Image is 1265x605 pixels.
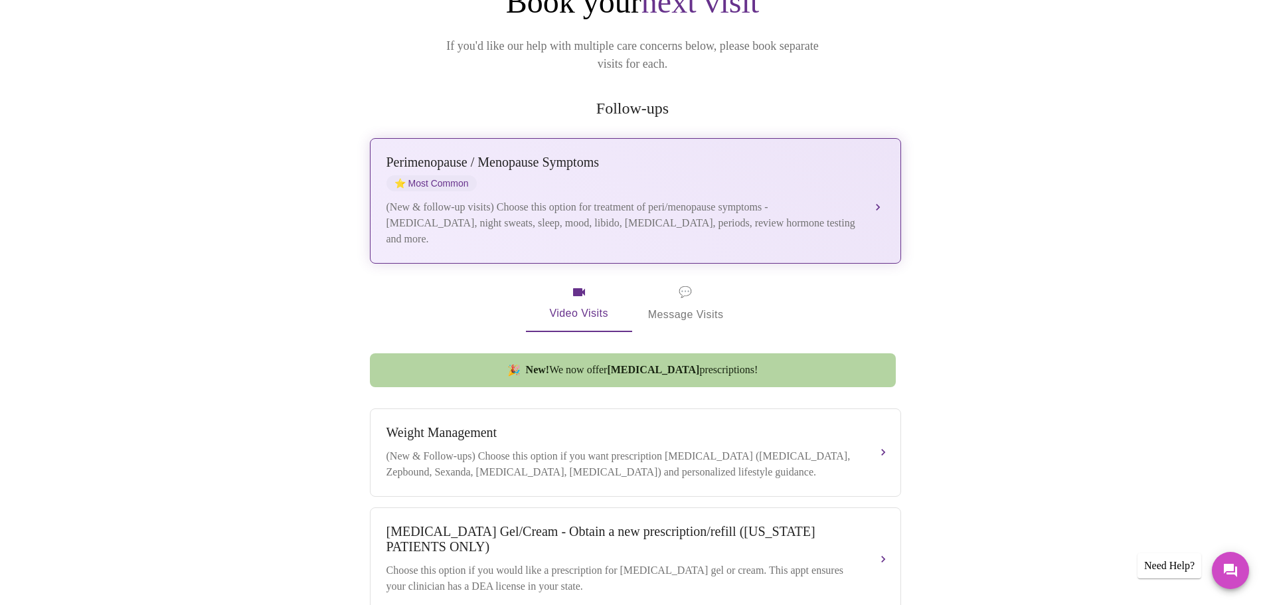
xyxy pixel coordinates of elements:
span: Message Visits [648,283,724,324]
div: [MEDICAL_DATA] Gel/Cream - Obtain a new prescription/refill ([US_STATE] PATIENTS ONLY) [386,524,858,555]
strong: [MEDICAL_DATA] [607,364,699,375]
div: Choose this option if you would like a prescription for [MEDICAL_DATA] gel or cream. This appt en... [386,562,858,594]
span: new [507,364,521,377]
div: Perimenopause / Menopause Symptoms [386,155,858,170]
p: If you'd like our help with multiple care concerns below, please book separate visits for each. [428,37,837,73]
button: Perimenopause / Menopause SymptomsstarMost Common(New & follow-up visits) Choose this option for ... [370,138,901,264]
span: star [394,178,406,189]
div: (New & Follow-ups) Choose this option if you want prescription [MEDICAL_DATA] ([MEDICAL_DATA], Ze... [386,448,858,480]
h2: Follow-ups [367,100,898,118]
span: Most Common [386,175,477,191]
button: Weight Management(New & Follow-ups) Choose this option if you want prescription [MEDICAL_DATA] ([... [370,408,901,497]
span: message [679,283,692,302]
strong: New! [526,364,550,375]
span: Video Visits [542,284,616,323]
div: Weight Management [386,425,858,440]
button: Messages [1212,552,1249,589]
span: We now offer prescriptions! [526,364,758,376]
div: (New & follow-up visits) Choose this option for treatment of peri/menopause symptoms - [MEDICAL_D... [386,199,858,247]
div: Need Help? [1138,553,1201,578]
